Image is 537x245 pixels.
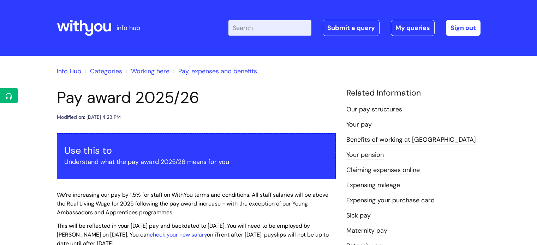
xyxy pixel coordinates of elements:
[346,120,372,129] a: Your pay
[346,88,481,98] h4: Related Information
[117,22,140,33] p: info hub
[57,113,121,122] div: Modified on: [DATE] 4:23 PM
[178,67,257,75] a: Pay, expenses and benefits
[346,226,387,235] a: Maternity pay
[83,66,122,77] li: Solution home
[228,20,481,36] div: | -
[131,67,169,75] a: Working here
[323,20,380,36] a: Submit a query
[171,66,257,77] li: Pay, expenses and benefits
[346,166,420,175] a: Claiming expenses online
[346,211,371,220] a: Sick pay
[228,20,311,36] input: Search
[346,105,402,114] a: Our pay structures
[57,67,81,75] a: Info Hub
[150,231,207,238] a: check your new salary
[346,135,476,145] a: Benefits of working at [GEOGRAPHIC_DATA]
[64,156,328,167] p: Understand what the pay award 2025/26 means for you
[346,196,435,205] a: Expensing your purchase card
[57,191,328,216] span: We’re increasing our pay by 1.5% for staff on WithYou terms and conditions. All staff salaries wi...
[124,66,169,77] li: Working here
[64,145,328,156] h3: Use this to
[57,88,336,107] h1: Pay award 2025/26
[446,20,481,36] a: Sign out
[346,151,384,160] a: Your pension
[391,20,435,36] a: My queries
[346,181,400,190] a: Expensing mileage
[90,67,122,75] a: Categories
